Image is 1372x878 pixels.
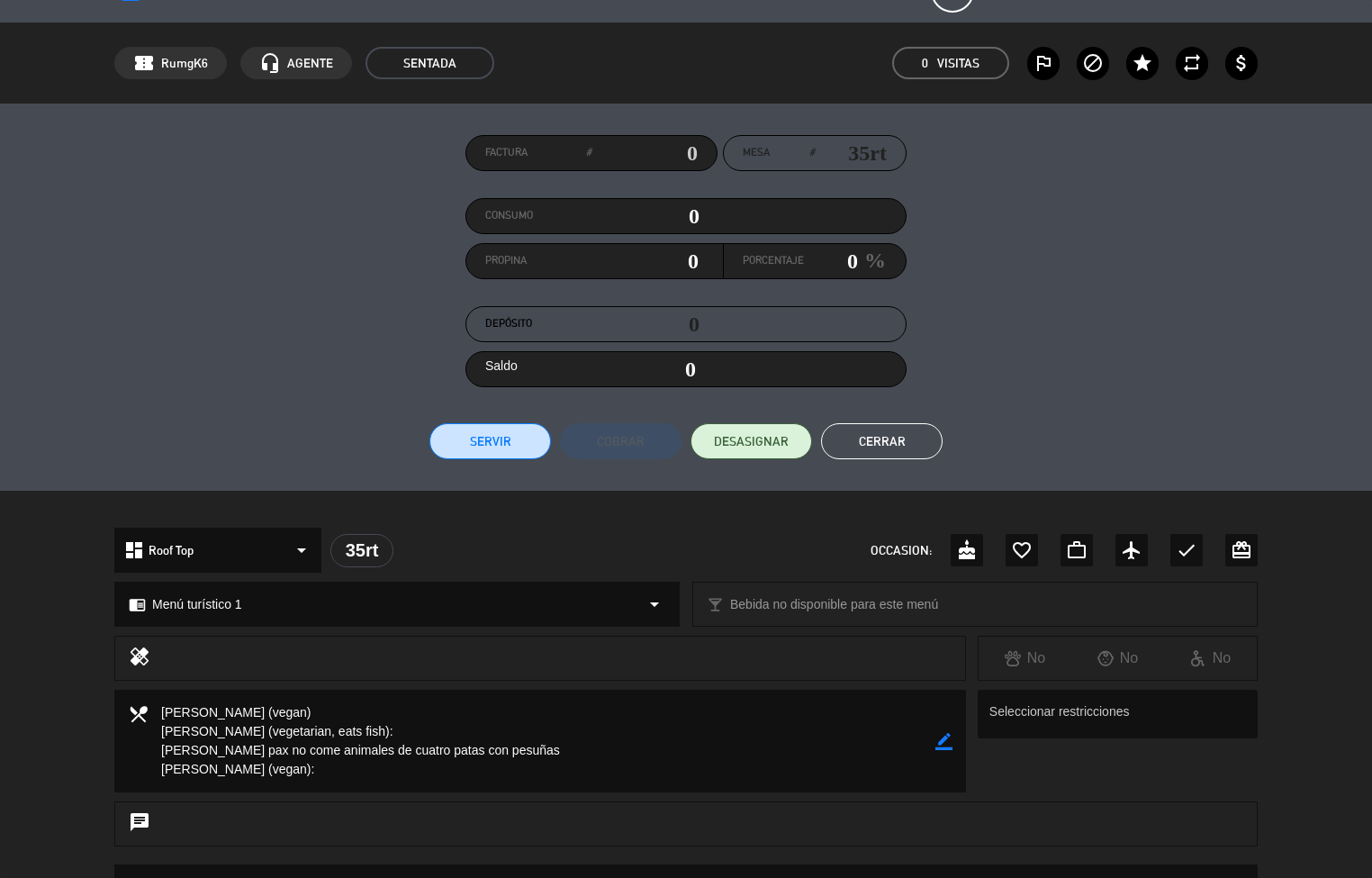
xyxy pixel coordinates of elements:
span: SENTADA [366,47,494,79]
button: Cobrar [560,423,681,459]
i: healing [129,646,150,671]
span: Bebida no disponible para este menú [730,594,938,615]
i: chat [129,811,150,837]
i: outlined_flag [1033,52,1054,74]
span: RumgK6 [161,53,208,74]
span: confirmation_number [133,52,155,74]
i: card_giftcard [1231,539,1252,561]
em: Visitas [937,53,979,74]
label: Consumo [485,207,592,225]
i: dashboard [123,539,145,561]
em: % [858,243,886,278]
span: 0 [922,53,928,74]
div: No [979,647,1071,670]
i: favorite_border [1011,539,1033,561]
span: AGENTE [287,53,333,74]
div: No [1071,647,1164,670]
span: OCCASION: [871,540,932,561]
i: star [1132,52,1153,74]
i: arrow_drop_down [291,539,312,561]
i: arrow_drop_down [644,593,665,615]
label: Depósito [485,315,592,333]
div: 35rt [330,534,393,567]
button: Cerrar [821,423,943,459]
input: 0 [592,203,700,230]
button: Servir [429,423,551,459]
i: attach_money [1231,52,1252,74]
em: # [809,144,815,162]
i: airplanemode_active [1121,539,1142,561]
span: Roof Top [149,540,194,561]
label: Porcentaje [743,252,804,270]
label: Propina [485,252,592,270]
label: Factura [485,144,591,162]
input: 0 [804,248,858,275]
i: block [1082,52,1104,74]
i: border_color [935,733,952,750]
i: work_outline [1066,539,1088,561]
em: # [586,144,591,162]
i: chrome_reader_mode [129,596,146,613]
button: DESASIGNAR [691,423,812,459]
input: number [815,140,887,167]
i: repeat [1181,52,1203,74]
input: 0 [591,140,698,167]
i: cake [956,539,978,561]
div: No [1164,647,1257,670]
span: Menú turístico 1 [152,594,242,615]
i: local_bar [707,596,724,613]
span: Mesa [743,144,770,162]
input: 0 [592,248,700,275]
i: check [1176,539,1197,561]
label: Saldo [485,356,518,376]
span: DESASIGNAR [714,432,789,451]
i: headset_mic [259,52,281,74]
i: local_dining [128,703,148,723]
